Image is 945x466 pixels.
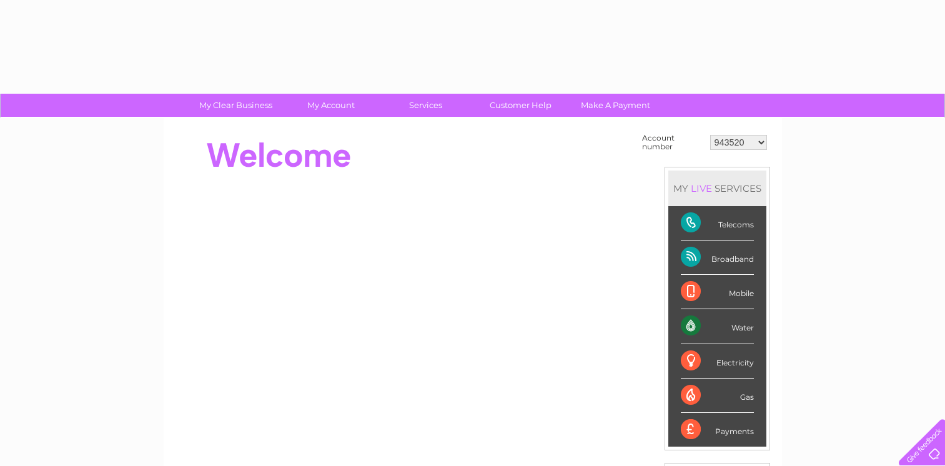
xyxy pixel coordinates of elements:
[279,94,382,117] a: My Account
[681,309,754,344] div: Water
[681,275,754,309] div: Mobile
[639,131,707,154] td: Account number
[681,344,754,379] div: Electricity
[374,94,477,117] a: Services
[681,379,754,413] div: Gas
[469,94,572,117] a: Customer Help
[688,182,715,194] div: LIVE
[681,206,754,240] div: Telecoms
[681,240,754,275] div: Broadband
[184,94,287,117] a: My Clear Business
[668,171,766,206] div: MY SERVICES
[564,94,667,117] a: Make A Payment
[681,413,754,447] div: Payments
